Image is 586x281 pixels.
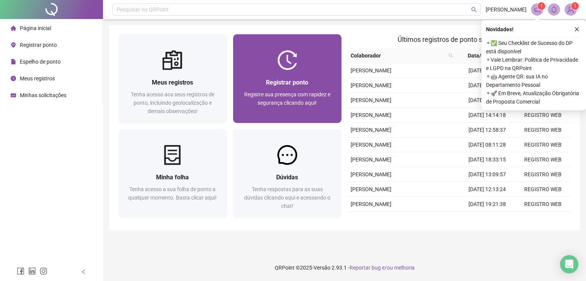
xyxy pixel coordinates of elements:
[17,267,24,275] span: facebook
[459,212,515,227] td: [DATE] 15:01:09
[351,171,391,177] span: [PERSON_NAME]
[81,269,86,275] span: left
[515,152,571,167] td: REGISTRO WEB
[398,35,521,43] span: Últimos registros de ponto sincronizados
[349,265,415,271] span: Reportar bug e/ou melhoria
[351,112,391,118] span: [PERSON_NAME]
[233,34,342,123] a: Registrar pontoRegistre sua presença com rapidez e segurança clicando aqui!
[351,51,446,60] span: Colaborador
[459,137,515,152] td: [DATE] 08:11:28
[486,39,581,56] span: ⚬ ✅ Seu Checklist de Sucesso do DP está disponível
[128,186,217,201] span: Tenha acesso a sua folha de ponto a qualquer momento. Basta clicar aqui!
[233,129,342,218] a: DúvidasTenha respostas para as suas dúvidas clicando aqui e acessando o chat!
[571,2,579,10] sup: Atualize o seu contato no menu Meus Dados
[459,51,501,60] span: Data/Hora
[456,48,510,63] th: Data/Hora
[515,212,571,227] td: REGISTRO WEB
[459,93,515,108] td: [DATE] 18:41:11
[540,3,543,9] span: 1
[351,186,391,192] span: [PERSON_NAME]
[152,79,193,86] span: Meus registros
[534,6,541,13] span: notification
[447,50,455,61] span: search
[11,93,16,98] span: schedule
[551,6,557,13] span: bell
[276,174,298,181] span: Dúvidas
[28,267,36,275] span: linkedin
[351,127,391,133] span: [PERSON_NAME]
[565,4,576,15] img: 90498
[486,89,581,106] span: ⚬ 🚀 Em Breve, Atualização Obrigatória de Proposta Comercial
[118,34,227,123] a: Meus registrosTenha acesso aos seus registros de ponto, incluindo geolocalização e demais observa...
[103,254,586,281] footer: QRPoint © 2025 - 2.93.1 -
[40,267,47,275] span: instagram
[351,82,391,88] span: [PERSON_NAME]
[459,197,515,212] td: [DATE] 19:21:38
[314,265,330,271] span: Versão
[11,59,16,64] span: file
[574,3,576,9] span: 1
[515,108,571,123] td: REGISTRO WEB
[515,182,571,197] td: REGISTRO WEB
[486,72,581,89] span: ⚬ 🤖 Agente QR: sua IA no Departamento Pessoal
[244,186,330,209] span: Tenha respostas para as suas dúvidas clicando aqui e acessando o chat!
[11,26,16,31] span: home
[459,63,515,78] td: [DATE] 10:52:51
[486,25,514,34] span: Novidades !
[351,142,391,148] span: [PERSON_NAME]
[486,56,581,72] span: ⚬ Vale Lembrar: Política de Privacidade e LGPD na QRPoint
[471,7,477,13] span: search
[515,137,571,152] td: REGISTRO WEB
[515,197,571,212] td: REGISTRO WEB
[351,156,391,163] span: [PERSON_NAME]
[118,129,227,218] a: Minha folhaTenha acesso a sua folha de ponto a qualquer momento. Basta clicar aqui!
[459,108,515,123] td: [DATE] 14:14:18
[20,42,57,48] span: Registrar ponto
[351,67,391,73] span: [PERSON_NAME]
[351,201,391,207] span: [PERSON_NAME]
[20,59,61,65] span: Espelho de ponto
[459,123,515,137] td: [DATE] 12:58:37
[20,92,66,98] span: Minhas solicitações
[515,123,571,137] td: REGISTRO WEB
[560,255,578,273] div: Open Intercom Messenger
[266,79,308,86] span: Registrar ponto
[486,5,526,14] span: [PERSON_NAME]
[351,97,391,103] span: [PERSON_NAME]
[11,42,16,48] span: environment
[11,76,16,81] span: clock-circle
[459,167,515,182] td: [DATE] 13:09:57
[538,2,545,10] sup: 1
[459,78,515,93] td: [DATE] 06:41:20
[244,91,330,106] span: Registre sua presença com rapidez e segurança clicando aqui!
[449,53,453,58] span: search
[574,27,580,32] span: close
[459,182,515,197] td: [DATE] 12:13:24
[459,152,515,167] td: [DATE] 18:33:15
[131,91,214,114] span: Tenha acesso aos seus registros de ponto, incluindo geolocalização e demais observações!
[20,25,51,31] span: Página inicial
[20,75,55,81] span: Meus registros
[156,174,189,181] span: Minha folha
[515,167,571,182] td: REGISTRO WEB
